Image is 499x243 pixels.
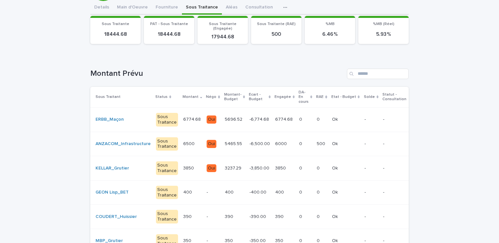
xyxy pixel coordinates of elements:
p: Ok [332,140,339,147]
p: DA-En cours [299,89,309,105]
p: - [383,214,406,220]
a: GEON Lisp_BET [96,190,129,195]
div: Oui [207,140,216,148]
p: - [365,117,378,122]
a: COUDERT_Huissier [96,214,137,220]
button: Details [90,1,113,15]
p: 500 [255,31,298,37]
p: -3,850.00 [249,164,271,171]
p: - [207,190,219,195]
p: Montant-Budget [224,91,241,103]
span: %MB [326,22,335,26]
span: %MB (Réel) [373,22,394,26]
button: Main d'Oeuvre [113,1,152,15]
button: Fourniture [152,1,182,15]
p: -400.00 [249,188,268,195]
a: ANZACOM_Infrastructure [96,141,151,147]
tr: ERBB_Maçon Sous Traitance6774.686774.68 Oui5696.525696.52 -6,774.68-6,774.68 6774.686774.68 00 00... [90,107,482,132]
p: 400 [183,188,193,195]
div: Sous Traitance [156,186,178,199]
a: ERBB_Maçon [96,117,124,122]
p: 0 [317,213,321,220]
tr: ANZACOM_Infrastructure Sous Traitance65006500 Oui5465.555465.55 -6,500.00-6,500.00 60006000 00 50... [90,132,482,156]
p: - [207,214,219,220]
a: KELLAR_Grutier [96,166,129,171]
p: 6.46 % [309,31,351,37]
p: 6000 [275,140,288,147]
p: 3237.29 [225,164,243,171]
input: Search [347,69,409,79]
p: Montant [183,93,198,101]
p: Etat - Budget [331,93,356,101]
p: 18444.68 [148,31,190,37]
p: 0 [299,213,303,220]
div: Sous Traitance [156,113,178,127]
p: Sous Traitant [96,93,121,101]
p: -390.00 [249,213,267,220]
p: 0 [299,164,303,171]
tr: COUDERT_Huissier Sous Traitance390390 -390390 -390.00-390.00 390390 00 00 OkOk --NégoEditer [90,205,482,229]
div: Sous Traitance [156,210,178,223]
p: - [383,166,406,171]
p: -6,500.00 [249,140,271,147]
p: 17944.68 [201,34,244,40]
span: Sous Traitante (RAE) [257,22,296,26]
p: - [365,214,378,220]
span: Sous Traitante [102,22,129,26]
p: - [383,190,406,195]
p: 0 [299,115,303,122]
p: 0 [299,188,303,195]
p: 3850 [183,164,195,171]
p: Ok [332,188,339,195]
p: Ok [332,213,339,220]
p: Engagée [275,93,291,101]
p: 500 [317,140,326,147]
p: 390 [225,213,235,220]
p: 5.93 % [362,31,405,37]
p: 400 [275,188,285,195]
p: - [383,141,406,147]
span: PAT - Sous Traitante [150,22,188,26]
button: Sous Traitance [182,1,222,15]
p: - [365,166,378,171]
h1: Montant Prévu [90,69,344,78]
p: Ok [332,115,339,122]
p: Ok [332,164,339,171]
span: Sous Traitante (Engagée) [209,22,237,31]
div: Oui [207,115,216,124]
p: Solde [364,93,375,101]
p: Ecart - Budget [249,91,267,103]
button: Aléas [222,1,241,15]
p: 6500 [183,140,196,147]
p: 5696.52 [225,115,244,122]
p: 6774.68 [183,115,202,122]
p: RAE [316,93,324,101]
p: 5465.55 [225,140,243,147]
div: Sous Traitance [156,137,178,151]
button: Consultation [241,1,277,15]
p: Négo [206,93,216,101]
p: 0 [317,115,321,122]
div: Sous Traitance [156,161,178,175]
p: - [383,117,406,122]
p: 390 [183,213,193,220]
p: 390 [275,213,285,220]
p: - [365,190,378,195]
p: 18444.68 [94,31,137,37]
p: 0 [317,188,321,195]
p: Statut - Consultation [382,91,406,103]
p: Status [155,93,168,101]
p: 6774.68 [275,115,294,122]
p: 0 [317,164,321,171]
p: -6,774.68 [249,115,270,122]
tr: KELLAR_Grutier Sous Traitance38503850 Oui3237.293237.29 -3,850.00-3,850.00 38503850 00 00 OkOk --... [90,156,482,181]
p: 3850 [275,164,287,171]
p: 0 [299,140,303,147]
p: - [365,141,378,147]
tr: GEON Lisp_BET Sous Traitance400400 -400400 -400.00-400.00 400400 00 00 OkOk --NégoEditer [90,180,482,205]
p: 400 [225,188,235,195]
div: Oui [207,164,216,172]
